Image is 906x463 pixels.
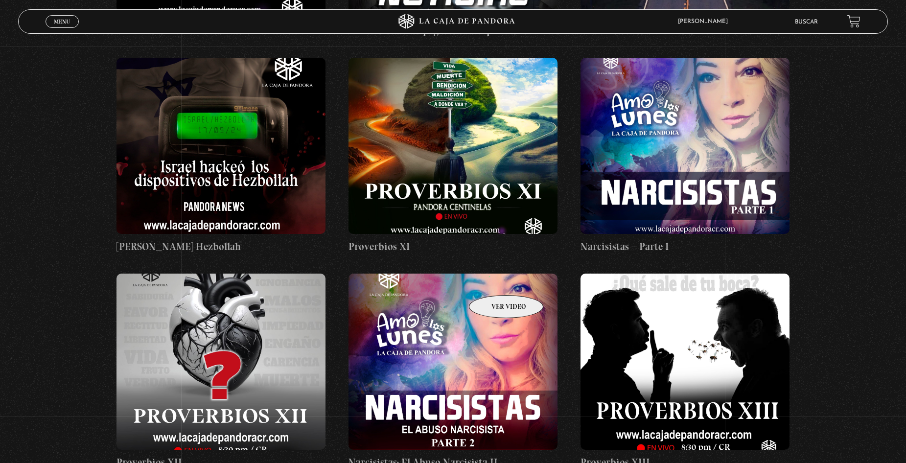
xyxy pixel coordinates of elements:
[581,239,789,255] h4: Narcisistas – Parte I
[116,58,325,255] a: [PERSON_NAME] Hezbollah
[795,19,818,25] a: Buscar
[116,239,325,255] h4: [PERSON_NAME] Hezbollah
[847,15,860,28] a: View your shopping cart
[50,27,73,34] span: Cerrar
[581,58,789,255] a: Narcisistas – Parte I
[348,239,557,255] h4: Proverbios XI
[54,19,70,24] span: Menu
[673,19,738,24] span: [PERSON_NAME]
[348,58,557,255] a: Proverbios XI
